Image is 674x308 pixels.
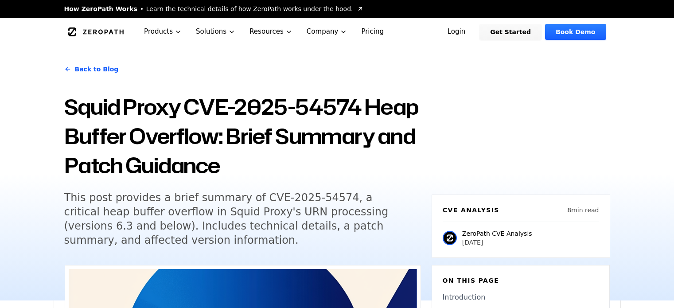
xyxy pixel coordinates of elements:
[443,206,499,214] h6: CVE Analysis
[443,276,599,285] h6: On this page
[545,24,606,40] a: Book Demo
[189,18,242,46] button: Solutions
[64,4,137,13] span: How ZeroPath Works
[354,18,391,46] a: Pricing
[64,191,405,247] h5: This post provides a brief summary of CVE-2025-54574, a critical heap buffer overflow in Squid Pr...
[64,57,119,82] a: Back to Blog
[146,4,353,13] span: Learn the technical details of how ZeroPath works under the hood.
[54,18,621,46] nav: Global
[64,92,421,180] h1: Squid Proxy CVE-2025-54574 Heap Buffer Overflow: Brief Summary and Patch Guidance
[443,231,457,245] img: ZeroPath CVE Analysis
[300,18,355,46] button: Company
[437,24,476,40] a: Login
[137,18,189,46] button: Products
[462,238,532,247] p: [DATE]
[242,18,300,46] button: Resources
[567,206,599,214] p: 8 min read
[443,292,599,303] a: Introduction
[462,229,532,238] p: ZeroPath CVE Analysis
[64,4,364,13] a: How ZeroPath WorksLearn the technical details of how ZeroPath works under the hood.
[479,24,542,40] a: Get Started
